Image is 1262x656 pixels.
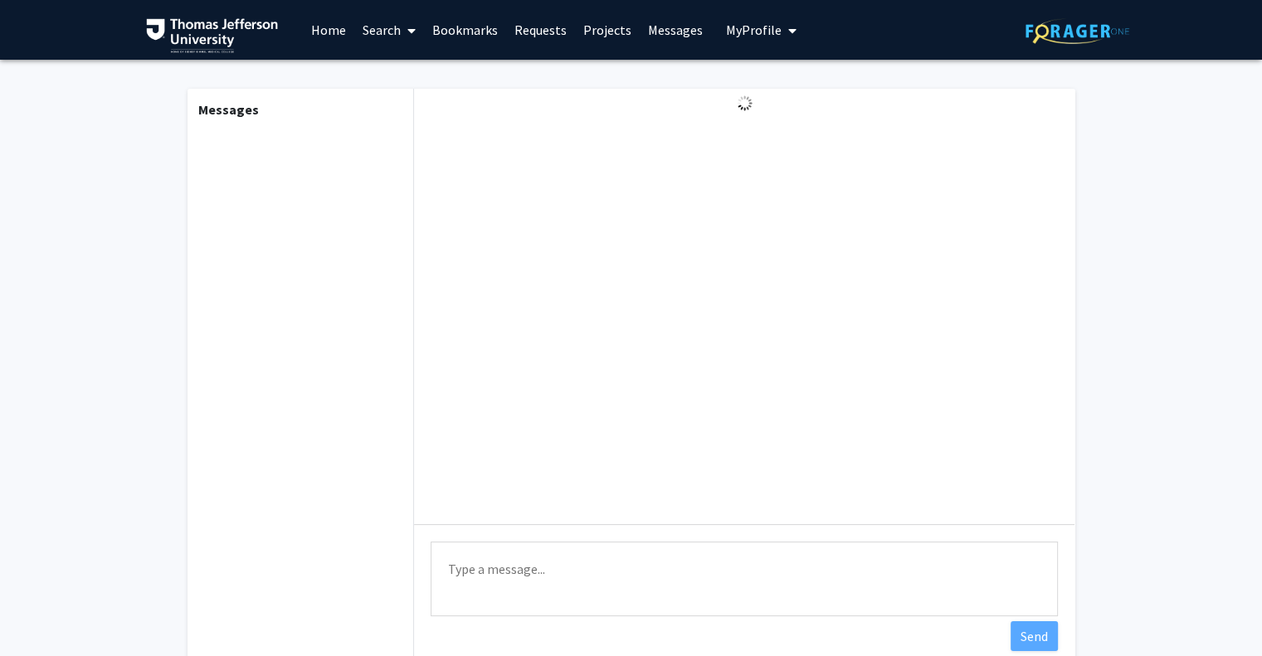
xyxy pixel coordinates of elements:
img: Thomas Jefferson University Logo [146,18,279,53]
a: Home [303,1,354,59]
img: ForagerOne Logo [1026,18,1129,44]
a: Messages [640,1,711,59]
b: Messages [198,101,259,118]
iframe: To enrich screen reader interactions, please activate Accessibility in Grammarly extension settings [12,581,71,644]
a: Requests [506,1,575,59]
a: Bookmarks [424,1,506,59]
span: My Profile [726,22,782,38]
textarea: Message [431,542,1058,616]
button: Send [1011,621,1058,651]
a: Search [354,1,424,59]
img: Loading [730,89,759,118]
a: Projects [575,1,640,59]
